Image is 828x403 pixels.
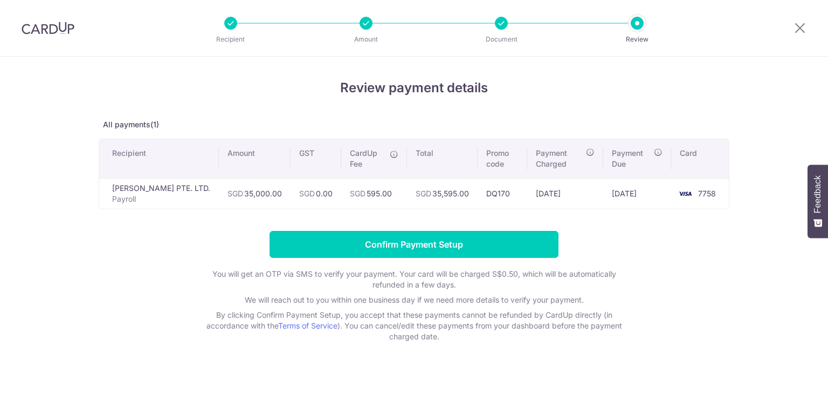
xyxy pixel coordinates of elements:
[603,178,671,209] td: [DATE]
[270,231,558,258] input: Confirm Payment Setup
[227,189,243,198] span: SGD
[291,178,341,209] td: 0.00
[198,295,630,305] p: We will reach out to you within one business day if we need more details to verify your payment.
[461,34,541,45] p: Document
[478,178,527,209] td: DQ170
[350,148,384,169] span: CardUp Fee
[22,22,74,35] img: CardUp
[99,139,219,178] th: Recipient
[99,178,219,209] td: [PERSON_NAME] PTE. LTD.
[813,175,823,213] span: Feedback
[278,321,337,330] a: Terms of Service
[612,148,651,169] span: Payment Due
[198,269,630,290] p: You will get an OTP via SMS to verify your payment. Your card will be charged S$0.50, which will ...
[597,34,677,45] p: Review
[674,187,696,200] img: <span class="translation_missing" title="translation missing: en.account_steps.new_confirm_form.b...
[759,371,817,398] iframe: Opens a widget where you can find more information
[527,178,603,209] td: [DATE]
[416,189,431,198] span: SGD
[407,178,478,209] td: 35,595.00
[407,139,478,178] th: Total
[198,310,630,342] p: By clicking Confirm Payment Setup, you accept that these payments cannot be refunded by CardUp di...
[99,78,729,98] h4: Review payment details
[219,178,291,209] td: 35,000.00
[112,194,210,204] p: Payroll
[698,189,716,198] span: 7758
[808,165,828,238] button: Feedback - Show survey
[219,139,291,178] th: Amount
[291,139,341,178] th: GST
[478,139,527,178] th: Promo code
[99,119,729,130] p: All payments(1)
[671,139,729,178] th: Card
[299,189,315,198] span: SGD
[536,148,582,169] span: Payment Charged
[341,178,407,209] td: 595.00
[191,34,271,45] p: Recipient
[326,34,406,45] p: Amount
[350,189,365,198] span: SGD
